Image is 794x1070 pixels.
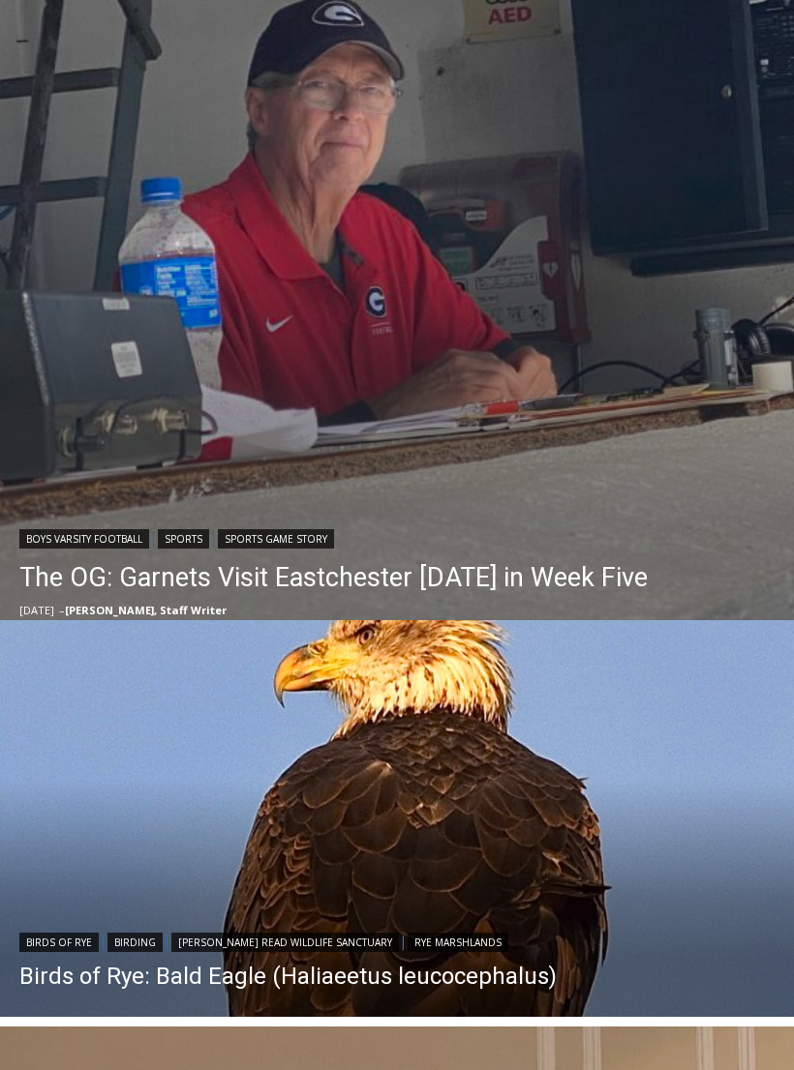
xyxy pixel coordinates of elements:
a: Sports Game Story [218,529,334,549]
a: Birds of Rye: Bald Eagle (Haliaeetus leucocephalus) [19,962,557,991]
a: [PERSON_NAME], Staff Writer [65,603,227,617]
a: [PERSON_NAME] Read Sanctuary Fall Fest: [DATE] [1,193,290,241]
a: The OG: Garnets Visit Eastchester [DATE] in Week Five [19,558,648,597]
span: – [59,603,65,617]
a: Birds of Rye [19,933,99,952]
a: Sports [158,529,209,549]
a: Rye Marshlands [408,933,508,952]
div: 4 [203,163,212,183]
time: [DATE] [19,603,54,617]
div: | | | [19,929,557,952]
div: Live Music [203,57,260,159]
div: | | [19,525,648,549]
a: Birding [107,933,163,952]
a: Boys Varsity Football [19,529,149,549]
a: [PERSON_NAME] Read Wildlife Sanctuary [171,933,399,952]
div: 6 [227,163,235,183]
h4: [PERSON_NAME] Read Sanctuary Fall Fest: [DATE] [15,194,258,239]
div: / [217,163,222,183]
